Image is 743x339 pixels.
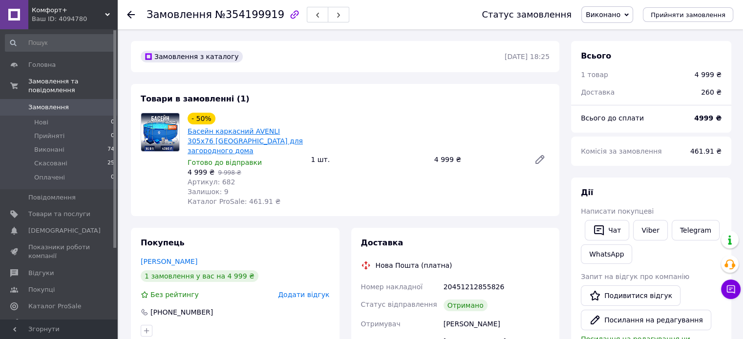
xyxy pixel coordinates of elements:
[695,70,722,80] div: 4 999 ₴
[107,145,114,154] span: 74
[5,34,115,52] input: Пошук
[482,10,572,20] div: Статус замовлення
[581,207,654,215] span: Написати покупцеві
[581,273,689,280] span: Запит на відгук про компанію
[581,188,593,197] span: Дії
[141,113,179,151] img: Басейн каркасний AVENLI 305x76 16в1 Каркасный бассейн Avenli для загородного дома
[695,81,727,103] div: 260 ₴
[28,269,54,278] span: Відгуки
[581,285,680,306] a: Подивитися відгук
[34,145,64,154] span: Виконані
[188,113,215,124] div: - 50%
[28,319,62,327] span: Аналітика
[188,198,280,205] span: Каталог ProSale: 461.91 ₴
[690,147,722,155] span: 461.91 ₴
[581,310,711,330] button: Посилання на редагування
[442,278,552,296] div: 20451212855826
[34,118,48,127] span: Нові
[581,71,608,79] span: 1 товар
[586,11,620,19] span: Виконано
[373,260,455,270] div: Нова Пошта (платна)
[188,178,235,186] span: Артикул: 682
[107,159,114,168] span: 25
[28,302,81,311] span: Каталог ProSale
[581,88,615,96] span: Доставка
[581,114,644,122] span: Всього до сплати
[361,300,437,308] span: Статус відправлення
[278,291,329,299] span: Додати відгук
[430,153,526,166] div: 4 999 ₴
[34,173,65,182] span: Оплачені
[28,210,90,219] span: Товари та послуги
[28,60,56,69] span: Головна
[28,103,69,112] span: Замовлення
[581,147,662,155] span: Комісія за замовлення
[215,9,284,20] span: №354199919
[32,15,117,23] div: Ваш ID: 4094780
[633,220,667,240] a: Viber
[361,283,423,291] span: Номер накладної
[28,226,101,235] span: [DEMOGRAPHIC_DATA]
[651,11,725,19] span: Прийняти замовлення
[34,132,64,140] span: Прийняті
[111,118,114,127] span: 0
[188,159,262,166] span: Готово до відправки
[111,132,114,140] span: 0
[28,193,76,202] span: Повідомлення
[505,53,550,60] time: [DATE] 18:25
[141,238,185,247] span: Покупець
[111,173,114,182] span: 0
[147,9,212,20] span: Замовлення
[141,94,250,103] span: Товари в замовленні (1)
[307,153,430,166] div: 1 шт.
[150,291,199,299] span: Без рейтингу
[442,315,552,333] div: [PERSON_NAME]
[672,220,720,240] a: Telegram
[361,238,403,247] span: Доставка
[188,188,229,196] span: Залишок: 9
[581,244,632,264] a: WhatsApp
[149,307,214,317] div: [PHONE_NUMBER]
[188,168,214,176] span: 4 999 ₴
[585,220,629,240] button: Чат
[28,285,55,294] span: Покупці
[127,10,135,20] div: Повернутися назад
[361,320,401,328] span: Отримувач
[141,258,197,265] a: [PERSON_NAME]
[444,299,488,311] div: Отримано
[28,77,117,95] span: Замовлення та повідомлення
[721,279,741,299] button: Чат з покупцем
[694,114,722,122] b: 4999 ₴
[643,7,733,22] button: Прийняти замовлення
[32,6,105,15] span: Комфорт+
[34,159,67,168] span: Скасовані
[581,51,611,60] span: Всього
[188,127,303,155] a: Басейн каркасний AVENLI 305x76 [GEOGRAPHIC_DATA] для загородного дома
[530,150,550,169] a: Редагувати
[28,243,90,260] span: Показники роботи компанії
[141,270,258,282] div: 1 замовлення у вас на 4 999 ₴
[218,169,241,176] span: 9 998 ₴
[141,51,243,62] div: Замовлення з каталогу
